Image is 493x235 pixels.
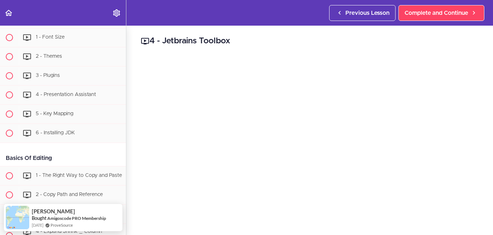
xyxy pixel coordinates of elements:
[32,215,47,221] span: Bought
[405,9,468,17] span: Complete and Continue
[36,111,73,116] span: 5 - Key Mapping
[32,208,75,214] span: [PERSON_NAME]
[141,35,479,47] h2: 4 - Jetbrains Toolbox
[47,215,106,221] a: Amigoscode PRO Membership
[6,206,29,229] img: provesource social proof notification image
[398,5,484,21] a: Complete and Continue
[329,5,396,21] a: Previous Lesson
[345,9,389,17] span: Previous Lesson
[4,9,13,17] svg: Back to course curriculum
[32,222,43,228] span: [DATE]
[36,173,122,178] span: 1 - The Right Way to Copy and Paste
[36,130,75,135] span: 6 - Installing JDK
[36,73,60,78] span: 3 - Plugins
[36,92,96,97] span: 4 - Presentation Assistant
[36,192,103,197] span: 2 - Copy Path and Reference
[36,35,65,40] span: 1 - Font Size
[112,9,121,17] svg: Settings Menu
[36,54,62,59] span: 2 - Themes
[51,222,73,228] a: ProveSource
